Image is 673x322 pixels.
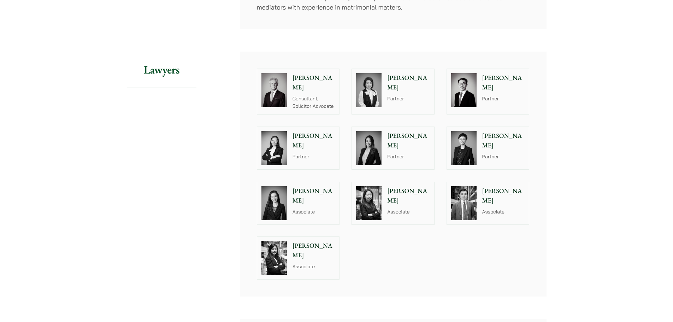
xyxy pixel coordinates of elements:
a: [PERSON_NAME] Associate [257,182,340,225]
p: Consultant, Solicitor Advocate [293,95,335,110]
a: [PERSON_NAME] Partner [447,127,530,170]
p: Partner [387,95,430,103]
a: [PERSON_NAME] Associate [447,182,530,225]
p: Associate [387,208,430,216]
p: [PERSON_NAME] [293,186,335,205]
p: Associate [293,263,335,270]
p: Associate [293,208,335,216]
p: [PERSON_NAME] [293,131,335,150]
p: [PERSON_NAME] [387,186,430,205]
p: [PERSON_NAME] [293,241,335,260]
p: [PERSON_NAME] [387,73,430,92]
a: [PERSON_NAME] Associate [257,236,340,280]
a: [PERSON_NAME] Consultant, Solicitor Advocate [257,69,340,115]
a: [PERSON_NAME] Partner [352,127,435,170]
a: [PERSON_NAME] Associate [352,182,435,225]
p: [PERSON_NAME] [482,131,525,150]
p: Partner [387,153,430,160]
p: [PERSON_NAME] [387,131,430,150]
a: [PERSON_NAME] Partner [257,127,340,170]
a: [PERSON_NAME] Partner [352,69,435,115]
p: Partner [482,95,525,103]
p: Associate [482,208,525,216]
h2: Lawyers [127,52,196,88]
p: [PERSON_NAME] [482,186,525,205]
p: [PERSON_NAME] [482,73,525,92]
p: Partner [482,153,525,160]
p: Partner [293,153,335,160]
p: [PERSON_NAME] [293,73,335,92]
a: [PERSON_NAME] Partner [447,69,530,115]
